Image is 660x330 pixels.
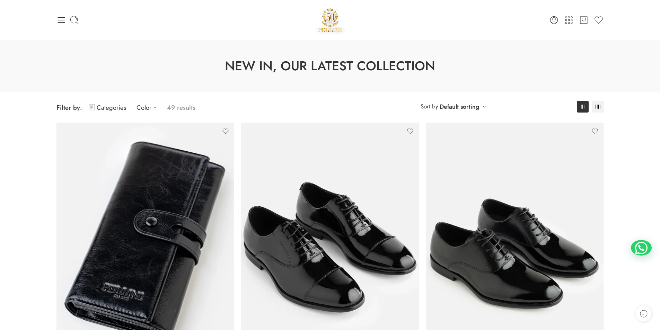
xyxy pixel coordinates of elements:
a: Wishlist [594,15,604,25]
p: 49 results [167,99,195,116]
a: Cart [579,15,589,25]
a: Color [137,99,160,116]
span: Sort by [421,101,438,112]
a: Categories [89,99,126,116]
a: Default sorting [440,102,479,112]
h1: New In, Our Latest Collection [17,57,643,75]
a: Login / Register [549,15,559,25]
a: Pellini - [315,5,345,35]
img: Pellini [315,5,345,35]
span: Filter by: [56,103,82,112]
